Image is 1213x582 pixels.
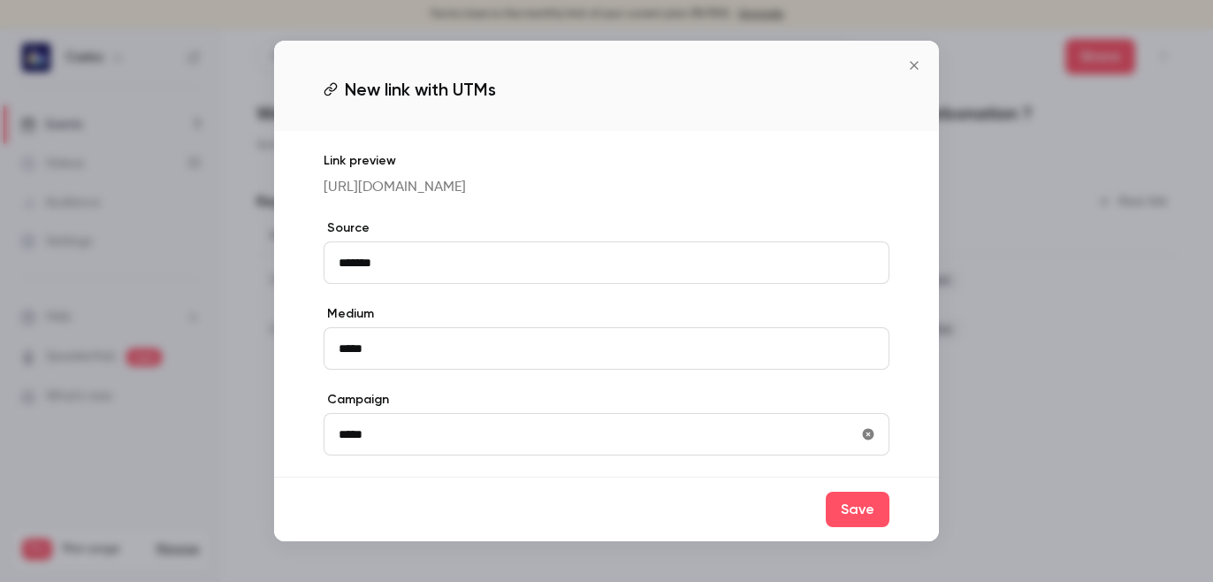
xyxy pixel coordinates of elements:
p: [URL][DOMAIN_NAME] [324,177,889,198]
span: New link with UTMs [345,76,496,103]
label: Medium [324,305,889,323]
button: Close [896,48,932,83]
label: Campaign [324,391,889,409]
p: Link preview [324,152,889,170]
button: utmCampaign [854,420,882,448]
label: Source [324,219,889,237]
button: Save [826,492,889,527]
